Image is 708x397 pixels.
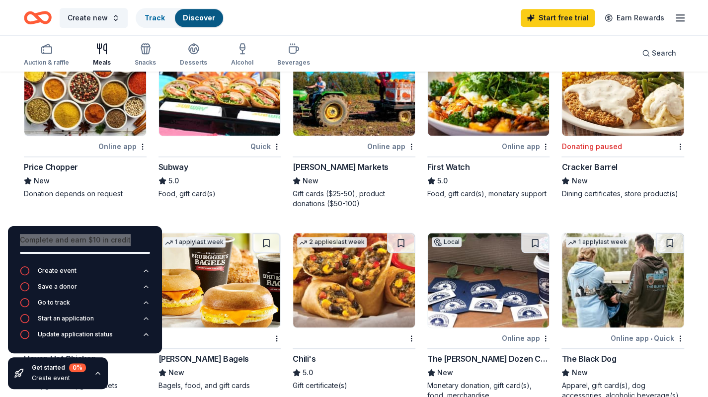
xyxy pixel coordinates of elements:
[163,237,226,247] div: 1 apply last week
[250,140,281,153] div: Quick
[24,41,146,136] img: Image for Price Chopper
[561,161,617,173] div: Cracker Barrel
[158,381,281,391] div: Bagels, food, and gift cards
[293,41,415,209] a: Image for LaBonne's MarketsLocalOnline app[PERSON_NAME] MarketsNewGift cards ($25-50), product do...
[293,189,415,209] div: Gift cards ($25-50), product donations ($50-100)
[277,39,310,72] button: Beverages
[20,282,150,298] button: Save a donor
[24,59,69,67] div: Auction & raffle
[432,237,462,247] div: Local
[652,47,676,59] span: Search
[145,13,165,22] a: Track
[427,189,550,199] div: Food, gift card(s), monetary support
[158,353,249,365] div: [PERSON_NAME] Bagels
[566,237,629,247] div: 1 apply last week
[427,161,470,173] div: First Watch
[650,334,652,342] span: •
[297,237,367,247] div: 2 applies last week
[231,39,253,72] button: Alcohol
[427,353,550,365] div: The [PERSON_NAME] Dozen Coffee Shop & Bakery
[98,140,147,153] div: Online app
[180,59,207,67] div: Desserts
[427,41,550,199] a: Image for First WatchOnline appFirst Watch5.0Food, gift card(s), monetary support
[20,298,150,314] button: Go to track
[135,59,156,67] div: Snacks
[158,189,281,199] div: Food, gift card(s)
[293,381,415,391] div: Gift certificate(s)
[428,41,550,136] img: Image for First Watch
[562,41,684,136] img: Image for Cracker Barrel
[521,9,595,27] a: Start free trial
[24,41,147,199] a: Image for Price Chopper1 applylast weekOnline appPrice ChopperNewDonation depends on request
[599,9,670,27] a: Earn Rewards
[93,39,111,72] button: Meals
[180,39,207,72] button: Desserts
[159,41,281,136] img: Image for Subway
[38,299,70,307] div: Go to track
[293,233,415,327] img: Image for Chili's
[293,233,415,391] a: Image for Chili's2 applieslast weekChili's5.0Gift certificate(s)
[168,367,184,379] span: New
[20,266,150,282] button: Create event
[158,41,281,199] a: Image for SubwayQuickSubway5.0Food, gift card(s)
[611,332,684,344] div: Online app Quick
[561,353,616,365] div: The Black Dog
[561,41,684,199] a: Image for Cracker BarrelDonating pausedCracker BarrelNewDining certificates, store product(s)
[93,59,111,67] div: Meals
[367,140,415,153] div: Online app
[303,367,313,379] span: 5.0
[158,161,188,173] div: Subway
[24,161,78,173] div: Price Chopper
[32,374,86,382] div: Create event
[183,13,215,22] a: Discover
[561,189,684,199] div: Dining certificates, store product(s)
[69,363,86,372] div: 0 %
[501,140,550,153] div: Online app
[293,41,415,136] img: Image for LaBonne's Markets
[38,330,113,338] div: Update application status
[158,233,281,391] a: Image for Bruegger's Bagels1 applylast week[PERSON_NAME] BagelsNewBagels, food, and gift cards
[293,353,315,365] div: Chili's
[38,283,77,291] div: Save a donor
[24,189,147,199] div: Donation depends on request
[20,329,150,345] button: Update application status
[562,233,684,327] img: Image for The Black Dog
[277,59,310,67] div: Beverages
[20,314,150,329] button: Start an application
[428,233,550,327] img: Image for The Baker's Dozen Coffee Shop & Bakery
[501,332,550,344] div: Online app
[24,6,52,29] a: Home
[32,363,86,372] div: Get started
[634,43,684,63] button: Search
[571,175,587,187] span: New
[60,8,128,28] button: Create new
[303,175,318,187] span: New
[135,39,156,72] button: Snacks
[168,175,179,187] span: 5.0
[34,175,50,187] span: New
[437,367,453,379] span: New
[159,233,281,327] img: Image for Bruegger's Bagels
[136,8,224,28] button: TrackDiscover
[293,161,389,173] div: [PERSON_NAME] Markets
[68,12,108,24] span: Create new
[38,267,77,275] div: Create event
[437,175,448,187] span: 5.0
[20,234,150,246] div: Complete and earn $10 in credit
[561,141,622,153] div: Donating paused
[38,315,94,322] div: Start an application
[571,367,587,379] span: New
[24,39,69,72] button: Auction & raffle
[231,59,253,67] div: Alcohol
